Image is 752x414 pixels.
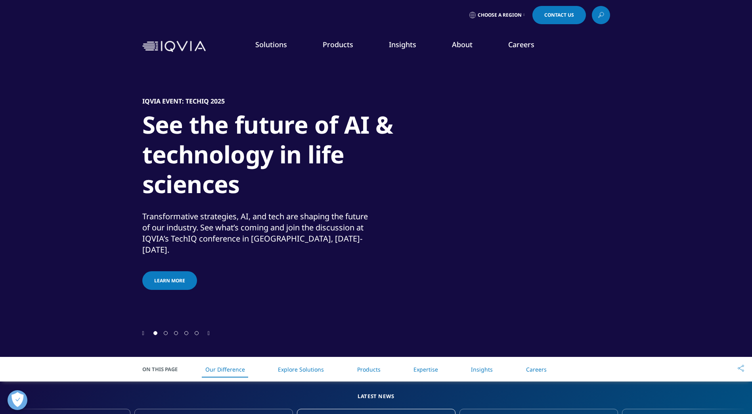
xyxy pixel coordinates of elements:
span: Learn more [154,277,185,284]
a: Solutions [255,40,287,49]
a: Explore Solutions [278,366,324,373]
div: Previous slide [142,329,144,337]
span: Go to slide 3 [174,331,178,335]
a: Learn more [142,271,197,290]
a: About [452,40,473,49]
span: On This Page [142,365,186,373]
h1: See the future of AI & technology in life sciences​ [142,110,440,204]
a: Products [323,40,353,49]
h5: IQVIA Event: TechIQ 2025​ [142,97,225,105]
span: Go to slide 1 [153,331,157,335]
span: Choose a Region [478,12,522,18]
h5: Latest News [8,391,744,401]
img: IQVIA Healthcare Information Technology and Pharma Clinical Research Company [142,41,206,52]
a: Expertise [413,366,438,373]
a: Contact Us [532,6,586,24]
button: Präferenzen öffnen [8,390,27,410]
div: Transformative strategies, AI, and tech are shaping the future of our industry. See what’s coming... [142,211,374,255]
span: Contact Us [544,13,574,17]
a: Insights [389,40,416,49]
div: Next slide [208,329,210,337]
nav: Primary [209,28,610,65]
span: Go to slide 4 [184,331,188,335]
a: Our Difference [205,366,245,373]
a: Products [357,366,381,373]
a: Careers [508,40,534,49]
span: Go to slide 5 [195,331,199,335]
span: Go to slide 2 [164,331,168,335]
a: Insights [471,366,493,373]
div: 1 / 5 [142,59,610,329]
a: Careers [526,366,547,373]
